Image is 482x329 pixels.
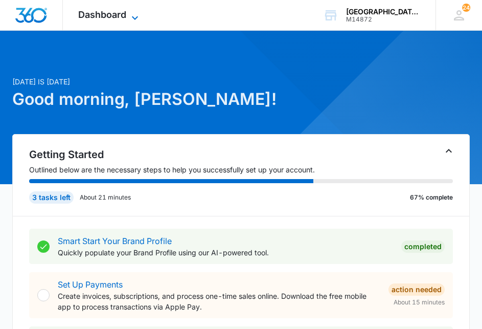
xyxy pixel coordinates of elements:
[78,9,126,20] span: Dashboard
[29,191,74,204] div: 3 tasks left
[29,147,453,162] h2: Getting Started
[443,145,455,157] button: Toggle Collapse
[29,164,453,175] p: Outlined below are the necessary steps to help you successfully set up your account.
[346,16,421,23] div: account id
[401,240,445,253] div: Completed
[12,87,470,112] h1: Good morning, [PERSON_NAME]!
[12,76,470,87] p: [DATE] is [DATE]
[80,193,131,202] p: About 21 minutes
[462,4,470,12] div: notifications count
[58,247,394,258] p: Quickly populate your Brand Profile using our AI-powered tool.
[58,291,381,312] p: Create invoices, subscriptions, and process one-time sales online. Download the free mobile app t...
[58,279,123,290] a: Set Up Payments
[410,193,453,202] p: 67% complete
[388,283,445,296] div: Action Needed
[346,8,421,16] div: account name
[462,4,470,12] span: 24
[58,236,172,246] a: Smart Start Your Brand Profile
[394,298,445,307] span: About 15 minutes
